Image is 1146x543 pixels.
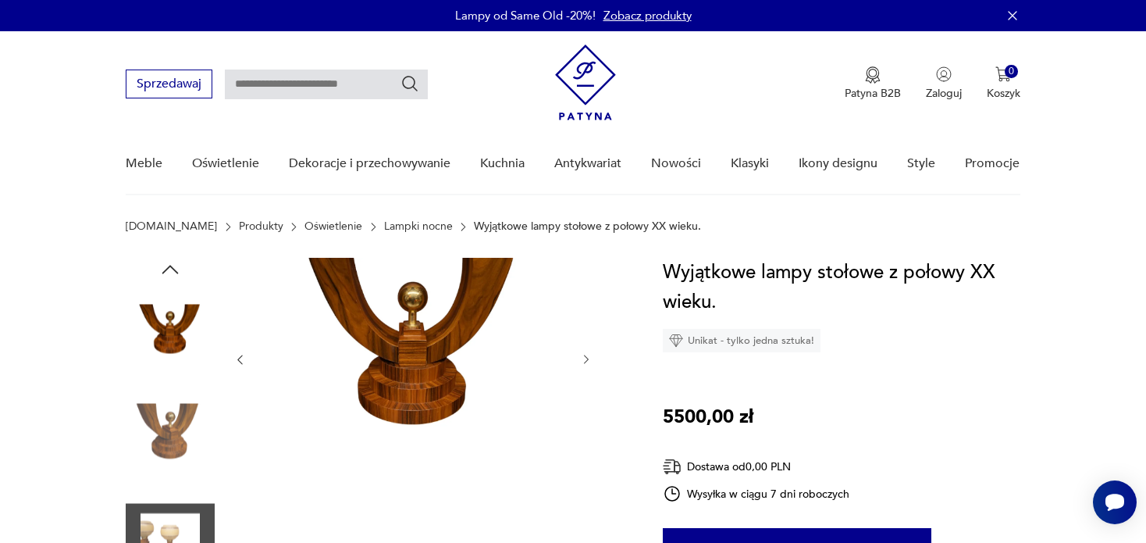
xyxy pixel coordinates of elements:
[987,66,1020,101] button: 0Koszyk
[926,66,962,101] button: Zaloguj
[987,86,1020,101] p: Koszyk
[995,66,1011,82] img: Ikona koszyka
[400,74,419,93] button: Szukaj
[845,86,901,101] p: Patyna B2B
[126,134,162,194] a: Meble
[455,8,596,23] p: Lampy od Same Old -20%!
[651,134,701,194] a: Nowości
[663,258,1020,317] h1: Wyjątkowe lampy stołowe z połowy XX wieku.
[865,66,881,84] img: Ikona medalu
[907,134,935,194] a: Style
[239,220,283,233] a: Produkty
[845,66,901,101] a: Ikona medaluPatyna B2B
[1093,480,1137,524] iframe: Smartsupp widget button
[192,134,259,194] a: Oświetlenie
[731,134,769,194] a: Klasyki
[262,258,564,459] img: Zdjęcie produktu Wyjątkowe lampy stołowe z połowy XX wieku.
[126,389,215,478] img: Zdjęcie produktu Wyjątkowe lampy stołowe z połowy XX wieku.
[126,80,212,91] a: Sprzedawaj
[669,334,683,348] img: Ikona diamentu
[663,402,753,432] p: 5500,00 zł
[384,220,453,233] a: Lampki nocne
[603,8,692,23] a: Zobacz produkty
[663,484,850,503] div: Wysyłka w ciągu 7 dni roboczych
[965,134,1020,194] a: Promocje
[936,66,952,82] img: Ikonka użytkownika
[474,220,701,233] p: Wyjątkowe lampy stołowe z połowy XX wieku.
[289,134,450,194] a: Dekoracje i przechowywanie
[663,457,850,477] div: Dostawa od 0,00 PLN
[663,329,820,352] div: Unikat - tylko jedna sztuka!
[554,134,621,194] a: Antykwariat
[126,289,215,378] img: Zdjęcie produktu Wyjątkowe lampy stołowe z połowy XX wieku.
[845,66,901,101] button: Patyna B2B
[555,45,616,120] img: Patyna - sklep z meblami i dekoracjami vintage
[799,134,877,194] a: Ikony designu
[480,134,525,194] a: Kuchnia
[663,457,682,477] img: Ikona dostawy
[1005,65,1018,78] div: 0
[304,220,362,233] a: Oświetlenie
[126,70,212,98] button: Sprzedawaj
[126,220,217,233] a: [DOMAIN_NAME]
[926,86,962,101] p: Zaloguj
